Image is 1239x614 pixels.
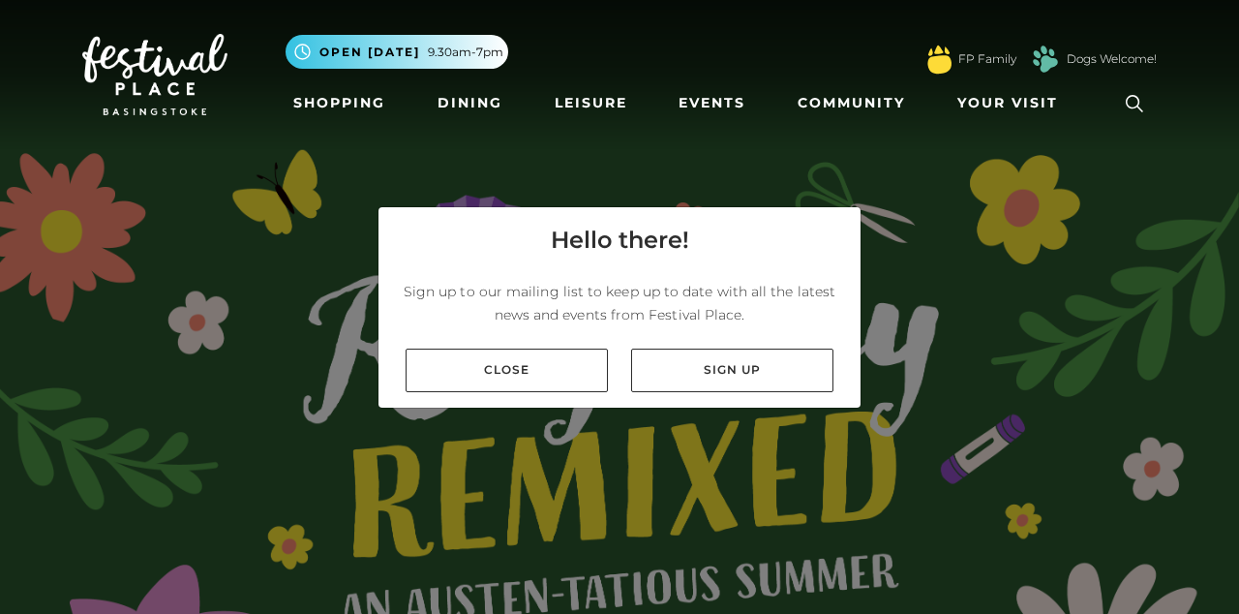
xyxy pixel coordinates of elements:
a: Close [406,349,608,392]
p: Sign up to our mailing list to keep up to date with all the latest news and events from Festival ... [394,280,845,326]
a: Community [790,85,913,121]
a: Dogs Welcome! [1067,50,1157,68]
img: Festival Place Logo [82,34,227,115]
a: Leisure [547,85,635,121]
a: Sign up [631,349,833,392]
button: Open [DATE] 9.30am-7pm [286,35,508,69]
a: Dining [430,85,510,121]
span: Open [DATE] [319,44,420,61]
a: Your Visit [950,85,1075,121]
a: Events [671,85,753,121]
span: 9.30am-7pm [428,44,503,61]
a: FP Family [958,50,1016,68]
span: Your Visit [957,93,1058,113]
a: Shopping [286,85,393,121]
h4: Hello there! [551,223,689,258]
